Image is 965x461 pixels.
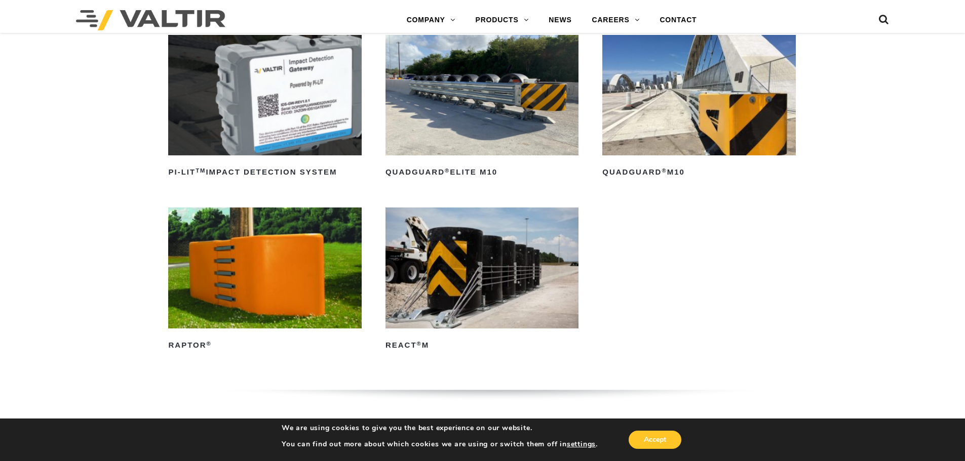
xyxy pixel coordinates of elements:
[417,341,422,347] sup: ®
[662,167,667,174] sup: ®
[76,10,225,30] img: Valtir
[445,167,450,174] sup: ®
[397,10,466,30] a: COMPANY
[385,207,578,353] a: REACT®M
[385,164,578,181] h2: QuadGuard Elite M10
[168,338,361,354] h2: RAPTOR
[282,440,598,449] p: You can find out more about which cookies we are using or switch them off in .
[649,10,707,30] a: CONTACT
[196,167,206,174] sup: TM
[538,10,582,30] a: NEWS
[207,341,212,347] sup: ®
[385,338,578,354] h2: REACT M
[282,424,598,433] p: We are using cookies to give you the best experience on our website.
[582,10,650,30] a: CAREERS
[168,164,361,181] h2: PI-LIT Impact Detection System
[466,10,539,30] a: PRODUCTS
[385,35,578,181] a: QuadGuard®Elite M10
[629,431,681,449] button: Accept
[168,207,361,353] a: RAPTOR®
[567,440,596,449] button: settings
[602,164,795,181] h2: QuadGuard M10
[602,35,795,181] a: QuadGuard®M10
[168,35,361,181] a: PI-LITTMImpact Detection System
